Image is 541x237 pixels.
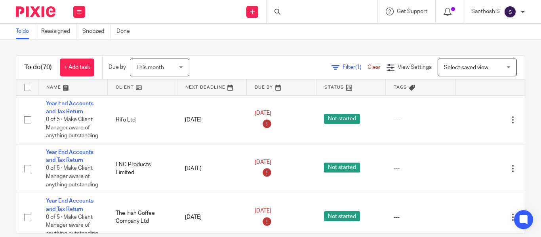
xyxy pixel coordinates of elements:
[108,144,177,193] td: ENC Products Limited
[60,59,94,76] a: + Add task
[444,65,488,70] span: Select saved view
[46,198,93,212] a: Year End Accounts and Tax Return
[398,64,432,70] span: View Settings
[324,163,360,173] span: Not started
[504,6,516,18] img: svg%3E
[177,144,247,193] td: [DATE]
[368,64,381,70] a: Clear
[46,150,93,163] a: Year End Accounts and Tax Return
[324,211,360,221] span: Not started
[255,111,271,116] span: [DATE]
[471,8,500,15] p: Santhosh S
[116,24,136,39] a: Done
[16,24,35,39] a: To do
[16,6,55,17] img: Pixie
[394,165,448,173] div: ---
[82,24,110,39] a: Snoozed
[343,64,368,70] span: Filter
[41,24,76,39] a: Reassigned
[136,65,164,70] span: This month
[41,64,52,70] span: (70)
[397,9,427,14] span: Get Support
[109,63,126,71] p: Due by
[24,63,52,72] h1: To do
[355,64,362,70] span: (1)
[46,101,93,114] a: Year End Accounts and Tax Return
[394,213,448,221] div: ---
[46,117,98,138] span: 0 of 5 · Make Client Manager aware of anything outstanding
[394,85,407,89] span: Tags
[255,159,271,165] span: [DATE]
[108,95,177,144] td: Hifo Ltd
[46,214,98,236] span: 0 of 5 · Make Client Manager aware of anything outstanding
[255,208,271,214] span: [DATE]
[46,166,98,188] span: 0 of 5 · Make Client Manager aware of anything outstanding
[324,114,360,124] span: Not started
[394,116,448,124] div: ---
[177,95,247,144] td: [DATE]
